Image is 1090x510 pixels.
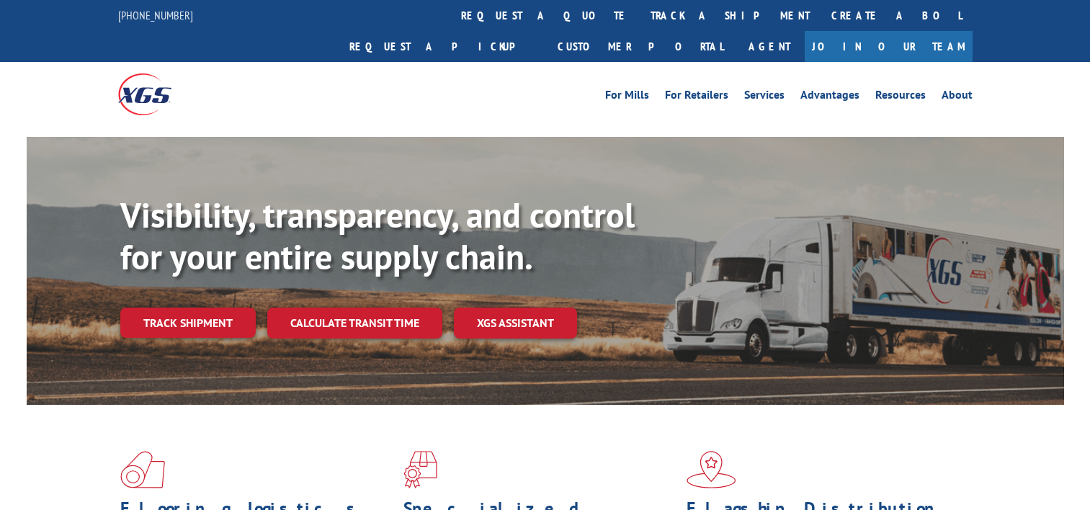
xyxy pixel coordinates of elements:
a: Services [744,89,785,105]
a: [PHONE_NUMBER] [118,8,193,22]
a: Resources [875,89,926,105]
img: xgs-icon-total-supply-chain-intelligence-red [120,451,165,488]
b: Visibility, transparency, and control for your entire supply chain. [120,192,635,279]
a: Calculate transit time [267,308,442,339]
a: Join Our Team [805,31,973,62]
a: Advantages [800,89,859,105]
a: Request a pickup [339,31,547,62]
img: xgs-icon-focused-on-flooring-red [403,451,437,488]
a: Customer Portal [547,31,734,62]
a: For Mills [605,89,649,105]
a: Track shipment [120,308,256,338]
a: For Retailers [665,89,728,105]
img: xgs-icon-flagship-distribution-model-red [687,451,736,488]
a: Agent [734,31,805,62]
a: XGS ASSISTANT [454,308,577,339]
a: About [942,89,973,105]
